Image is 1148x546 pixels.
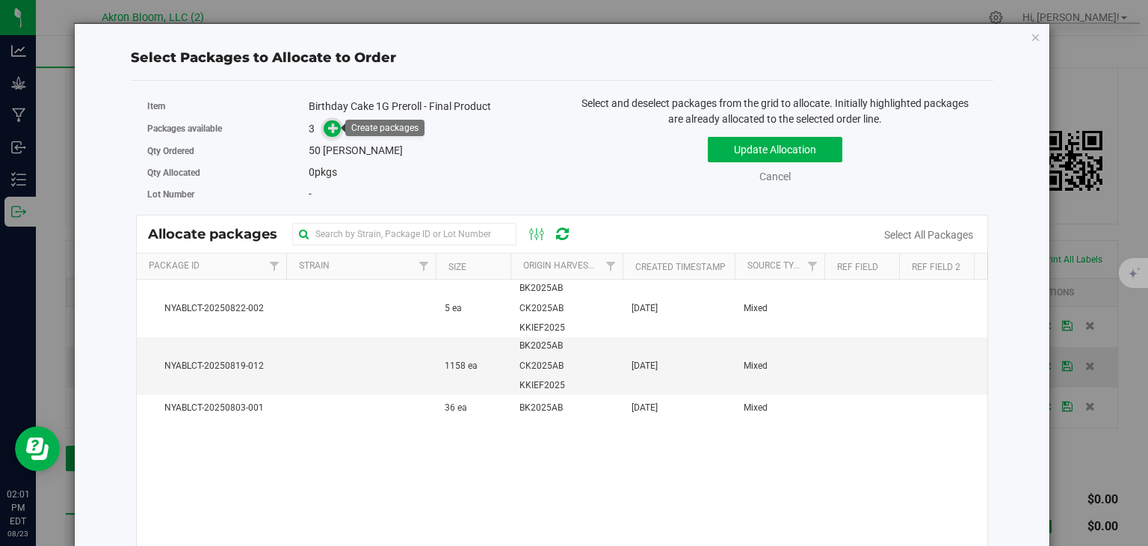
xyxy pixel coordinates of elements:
a: Ref Field [837,262,878,272]
a: Source Type [747,260,805,271]
a: Ref Field 2 [912,262,960,272]
div: Select Packages to Allocate to Order [131,48,993,68]
a: Package Id [149,260,200,271]
label: Qty Ordered [147,144,309,158]
a: Created Timestamp [635,262,726,272]
span: Select and deselect packages from the grid to allocate. Initially highlighted packages are alread... [581,97,969,125]
span: [PERSON_NAME] [323,144,403,156]
span: NYABLCT-20250822-002 [146,301,277,316]
span: [DATE] [632,359,658,373]
span: Allocate packages [148,226,292,242]
span: BK2025AB [519,339,563,353]
a: Strain [299,260,330,271]
a: Filter [411,254,436,279]
a: Filter [800,254,824,279]
span: BK2025AB [519,281,563,295]
span: Mixed [744,401,768,415]
a: Ref Field 3 [987,262,1035,272]
input: Search by Strain, Package ID or Lot Number [292,223,516,245]
a: Select All Packages [884,229,973,241]
a: Filter [262,254,286,279]
span: NYABLCT-20250819-012 [146,359,277,373]
span: Mixed [744,359,768,373]
a: Cancel [759,171,791,182]
button: Update Allocation [708,137,842,162]
iframe: Resource center [15,426,60,471]
a: Origin Harvests [523,260,599,271]
span: 5 ea [445,301,462,316]
div: Birthday Cake 1G Preroll - Final Product [309,99,551,114]
label: Qty Allocated [147,166,309,180]
span: pkgs [309,166,337,178]
span: BK2025AB [519,401,563,415]
span: Mixed [744,301,768,316]
span: 3 [309,123,315,135]
span: KKIEF2025 [519,321,565,335]
span: CK2025AB [519,301,564,316]
span: [DATE] [632,401,658,415]
label: Lot Number [147,188,309,201]
a: Size [448,262,466,272]
span: 0 [309,166,315,178]
span: 50 [309,144,321,156]
span: - [309,188,312,200]
span: 36 ea [445,401,467,415]
a: Filter [598,254,623,279]
label: Packages available [147,122,309,135]
span: CK2025AB [519,359,564,373]
div: Create packages [351,123,419,133]
span: [DATE] [632,301,658,316]
span: NYABLCT-20250803-001 [146,401,277,415]
label: Item [147,99,309,113]
span: KKIEF2025 [519,378,565,393]
span: 1158 ea [445,359,478,373]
